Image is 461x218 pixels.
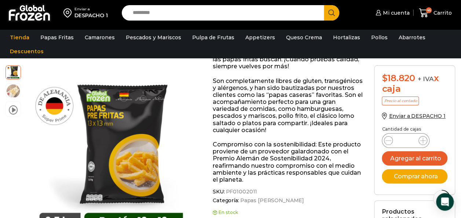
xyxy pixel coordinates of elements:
[63,7,74,19] img: address-field-icon.svg
[382,73,415,83] bdi: 18.820
[224,189,257,195] span: PF01002011
[382,73,387,83] span: $
[74,12,108,19] div: DESPACHO 1
[436,193,454,211] div: Open Intercom Messenger
[417,75,433,83] span: + IVA
[395,30,429,44] a: Abarrotes
[324,5,339,21] button: Search button
[367,30,391,44] a: Pollos
[213,189,363,195] span: SKU:
[382,113,445,119] a: Enviar a DESPACHO 1
[6,44,47,58] a: Descuentos
[382,73,447,94] div: x caja
[213,77,363,134] p: Son completamente libres de gluten, transgénicos y alérgenos, y han sido bautizadas por nuestros ...
[382,97,419,105] p: Precio al contado
[417,4,454,22] a: 46 Carrito
[374,6,410,20] a: Mi cuenta
[81,30,118,44] a: Camarones
[329,30,364,44] a: Hortalizas
[213,197,363,204] span: Categoría:
[381,9,410,17] span: Mi cuenta
[122,30,185,44] a: Pescados y Mariscos
[382,127,447,132] p: Cantidad de cajas
[389,113,445,119] span: Enviar a DESPACHO 1
[6,30,33,44] a: Tienda
[399,135,413,146] input: Product quantity
[282,30,326,44] a: Queso Crema
[6,65,21,79] span: 13-x-13-2kg
[382,151,447,166] button: Agregar al carrito
[213,210,363,215] p: En stock
[242,30,279,44] a: Appetizers
[432,9,452,17] span: Carrito
[74,7,108,12] div: Enviar a
[6,84,21,98] span: 13×13
[239,197,304,204] a: Papas [PERSON_NAME]
[189,30,238,44] a: Pulpa de Frutas
[426,7,432,13] span: 46
[213,141,363,183] p: Compromiso con la sostenibilidad: Este producto proviene de un proveedor galardonado con el Premi...
[37,30,77,44] a: Papas Fritas
[382,169,447,184] button: Comprar ahora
